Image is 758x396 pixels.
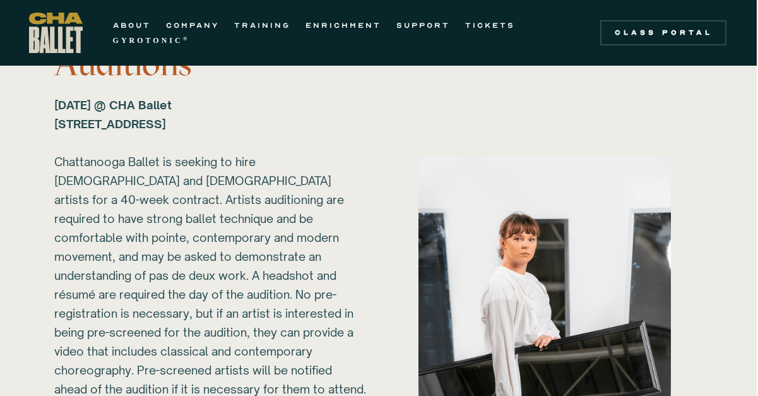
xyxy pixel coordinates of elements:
a: TRAINING [234,18,290,33]
a: home [29,13,83,53]
a: COMPANY [166,18,219,33]
a: GYROTONIC® [113,33,190,48]
sup: ® [183,35,190,42]
strong: GYROTONIC [113,36,183,45]
h3: Auditions [54,45,368,83]
a: ABOUT [113,18,151,33]
a: ENRICHMENT [305,18,381,33]
a: TICKETS [465,18,515,33]
strong: [DATE] @ CHA Ballet [STREET_ADDRESS] ‍ [54,98,172,131]
a: SUPPORT [396,18,450,33]
div: Class Portal [608,28,719,38]
a: Class Portal [600,20,726,45]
